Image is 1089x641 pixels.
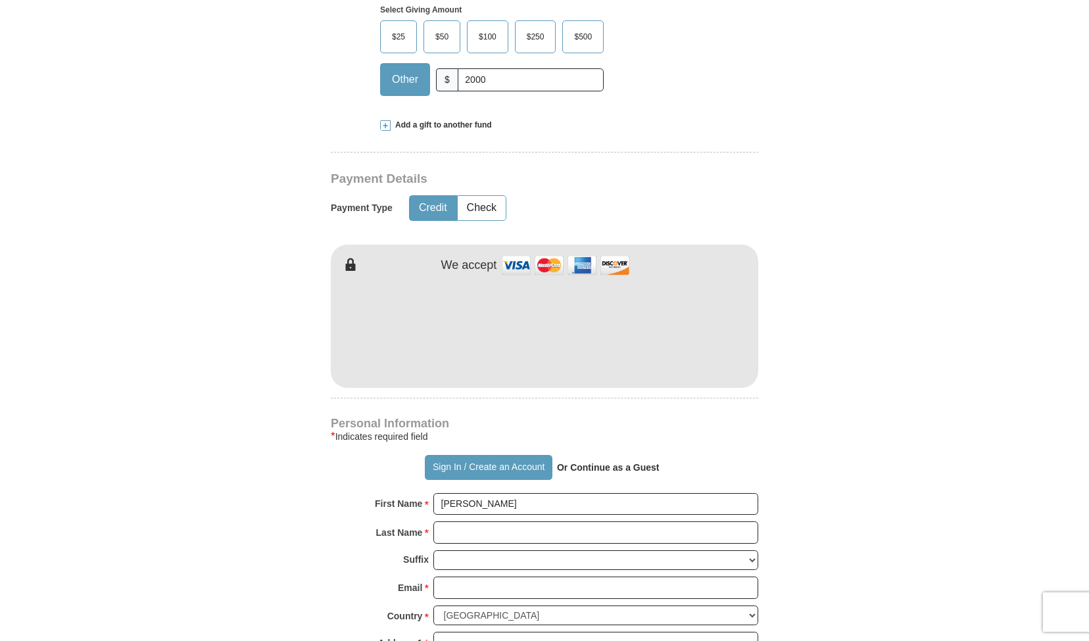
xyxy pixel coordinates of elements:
[331,429,758,444] div: Indicates required field
[331,202,393,214] h5: Payment Type
[458,68,604,91] input: Other Amount
[568,27,598,47] span: $500
[331,172,666,187] h3: Payment Details
[385,70,425,89] span: Other
[425,455,552,480] button: Sign In / Create an Account
[391,120,492,131] span: Add a gift to another fund
[398,579,422,597] strong: Email
[557,462,660,473] strong: Or Continue as a Guest
[385,27,412,47] span: $25
[375,494,422,513] strong: First Name
[500,251,631,279] img: credit cards accepted
[429,27,455,47] span: $50
[472,27,503,47] span: $100
[441,258,497,273] h4: We accept
[458,196,506,220] button: Check
[380,5,462,14] strong: Select Giving Amount
[331,418,758,429] h4: Personal Information
[403,550,429,569] strong: Suffix
[410,196,456,220] button: Credit
[376,523,423,542] strong: Last Name
[436,68,458,91] span: $
[387,607,423,625] strong: Country
[520,27,551,47] span: $250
